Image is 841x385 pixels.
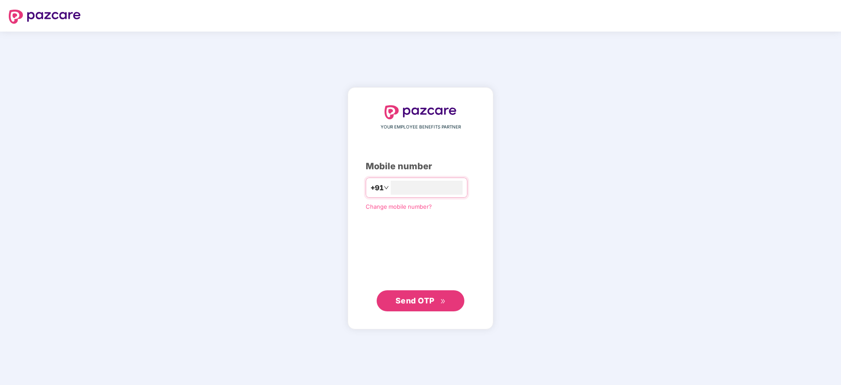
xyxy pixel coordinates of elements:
[9,10,81,24] img: logo
[366,160,475,173] div: Mobile number
[371,182,384,193] span: +91
[384,185,389,190] span: down
[381,124,461,131] span: YOUR EMPLOYEE BENEFITS PARTNER
[377,290,464,311] button: Send OTPdouble-right
[366,203,432,210] a: Change mobile number?
[385,105,456,119] img: logo
[396,296,435,305] span: Send OTP
[440,299,446,304] span: double-right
